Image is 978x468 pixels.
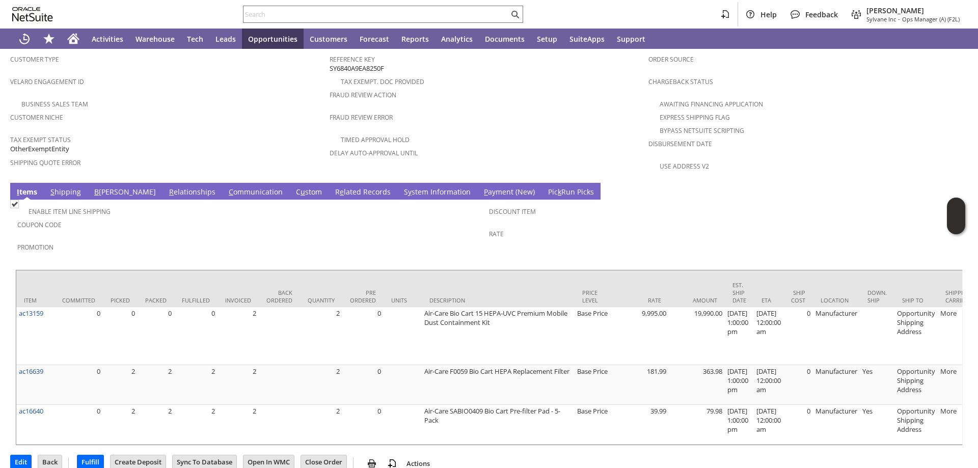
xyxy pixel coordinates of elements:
[546,187,596,198] a: PickRun Picks
[725,365,754,405] td: [DATE] 1:00:00 pm
[537,34,557,44] span: Setup
[401,34,429,44] span: Reports
[485,34,525,44] span: Documents
[103,405,138,445] td: 2
[613,307,669,365] td: 9,995.00
[611,29,651,49] a: Support
[866,15,896,23] span: Sylvane Inc
[111,296,130,304] div: Picked
[945,289,971,304] div: Shipping Carrier
[821,296,852,304] div: Location
[37,29,61,49] div: Shortcuts
[92,187,158,198] a: B[PERSON_NAME]
[350,289,376,304] div: Pre Ordered
[760,10,777,19] span: Help
[676,296,717,304] div: Amount
[669,365,725,405] td: 363.98
[563,29,611,49] a: SuiteApps
[813,405,860,445] td: Manufacturer
[55,365,103,405] td: 0
[531,29,563,49] a: Setup
[21,100,88,108] a: Business Sales Team
[620,296,661,304] div: Rate
[342,405,384,445] td: 0
[354,29,395,49] a: Forecast
[248,34,297,44] span: Opportunities
[10,55,59,64] a: Customer Type
[340,187,344,197] span: e
[481,187,537,198] a: Payment (New)
[342,365,384,405] td: 0
[209,29,242,49] a: Leads
[330,149,418,157] a: Delay Auto-Approval Until
[860,365,894,405] td: Yes
[569,34,605,44] span: SuiteApps
[24,296,47,304] div: Item
[86,29,129,49] a: Activities
[145,296,167,304] div: Packed
[489,207,536,216] a: Discount Item
[341,135,410,144] a: Timed Approval Hold
[50,187,55,197] span: S
[894,405,938,445] td: Opportunity Shipping Address
[138,365,174,405] td: 2
[613,365,669,405] td: 181.99
[866,6,960,15] span: [PERSON_NAME]
[215,34,236,44] span: Leads
[669,405,725,445] td: 79.98
[300,405,342,445] td: 2
[14,187,40,198] a: Items
[333,187,393,198] a: Related Records
[29,207,111,216] a: Enable Item Line Shipping
[422,365,575,405] td: Air-Care F0059 Bio Cart HEPA Replacement Filter
[898,15,900,23] span: -
[648,55,694,64] a: Order Source
[330,55,375,64] a: Reference Key
[167,187,218,198] a: Relationships
[266,289,292,304] div: Back Ordered
[894,307,938,365] td: Opportunity Shipping Address
[182,296,210,304] div: Fulfilled
[17,187,19,197] span: I
[660,100,763,108] a: Awaiting Financing Application
[48,187,84,198] a: Shipping
[17,221,62,229] a: Coupon Code
[18,33,31,45] svg: Recent Records
[308,296,335,304] div: Quantity
[575,307,613,365] td: Base Price
[218,307,259,365] td: 2
[613,405,669,445] td: 39.99
[435,29,479,49] a: Analytics
[181,29,209,49] a: Tech
[330,64,384,73] span: SY6840A9EA8250F
[94,187,99,197] span: B
[725,307,754,365] td: [DATE] 1:00:00 pm
[293,187,324,198] a: Custom
[67,33,79,45] svg: Home
[10,113,63,122] a: Customer Niche
[19,309,43,318] a: ac13159
[10,135,71,144] a: Tax Exempt Status
[300,307,342,365] td: 2
[300,365,342,405] td: 2
[55,307,103,365] td: 0
[575,365,613,405] td: Base Price
[805,10,838,19] span: Feedback
[947,216,965,235] span: Oracle Guided Learning Widget. To move around, please hold and drag
[242,29,304,49] a: Opportunities
[304,29,354,49] a: Customers
[174,365,218,405] td: 2
[218,405,259,445] td: 2
[138,405,174,445] td: 2
[395,29,435,49] a: Reports
[489,230,504,238] a: Rate
[174,307,218,365] td: 0
[813,307,860,365] td: Manufacturer
[947,198,965,234] iframe: Click here to launch Oracle Guided Learning Help Panel
[660,126,744,135] a: Bypass NetSuite Scripting
[422,307,575,365] td: Air-Care Bio Cart 15 HEPA-UVC Premium Mobile Dust Containment Kit
[391,296,414,304] div: Units
[867,289,887,304] div: Down. Ship
[902,296,930,304] div: Ship To
[10,158,80,167] a: Shipping Quote Error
